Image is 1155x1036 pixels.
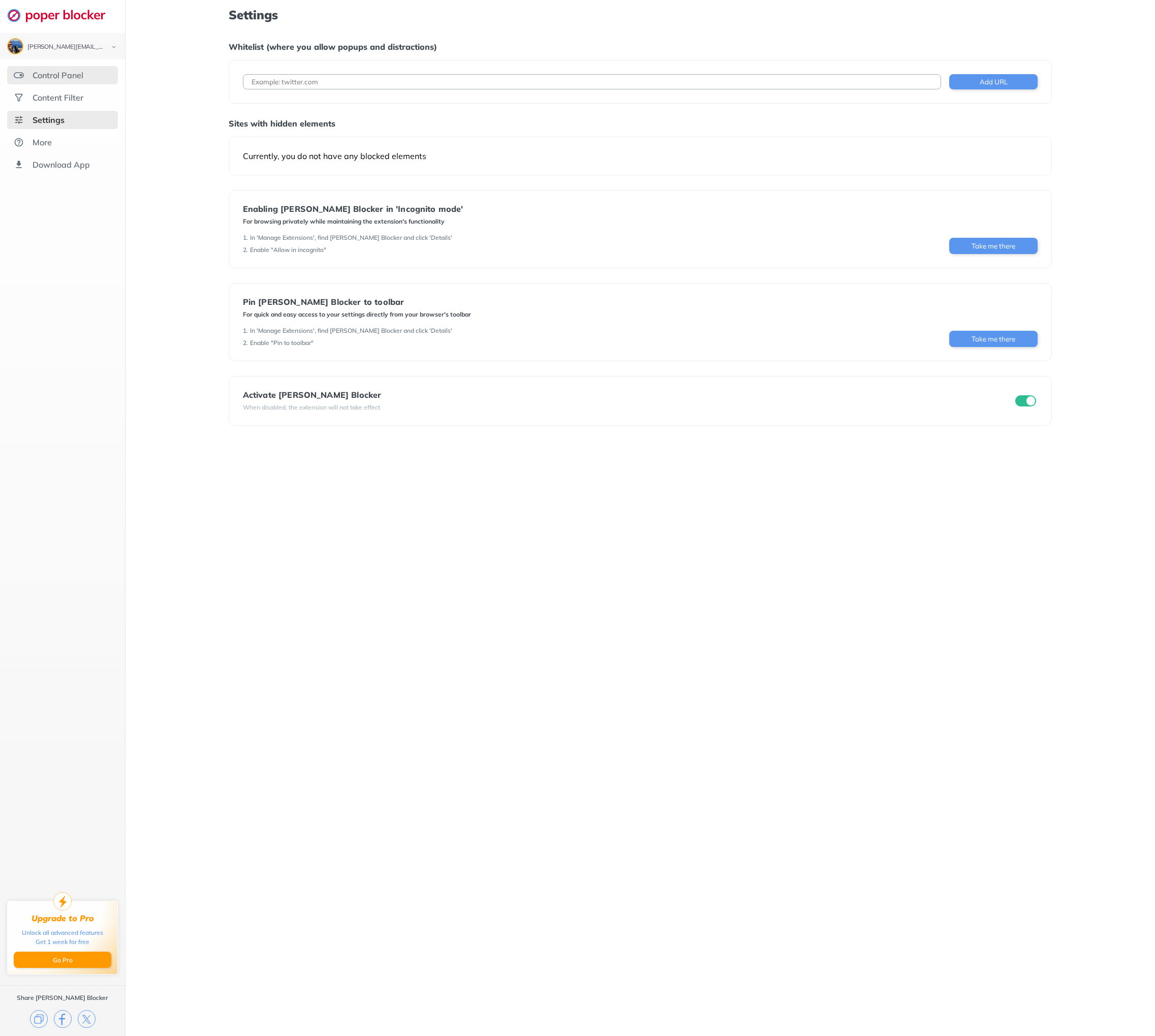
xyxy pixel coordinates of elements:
div: More [33,137,52,147]
img: features.svg [14,70,24,80]
div: Sites with hidden elements [229,118,1052,129]
img: about.svg [14,137,24,147]
div: Enabling [PERSON_NAME] Blocker in 'Incognito mode' [243,204,463,213]
div: Unlock all advanced features [22,928,103,937]
button: Take me there [949,238,1038,254]
img: settings-selected.svg [14,115,24,125]
img: copy.svg [30,1010,48,1028]
div: Currently, you do not have any blocked elements [243,151,1038,161]
button: Go Pro [14,952,111,968]
div: For browsing privately while maintaining the extension's functionality [243,217,463,226]
img: upgrade-to-pro.svg [53,892,72,911]
div: 2 . [243,246,248,254]
div: For quick and easy access to your settings directly from your browser's toolbar [243,310,471,319]
div: 1 . [243,327,248,335]
div: Content Filter [33,92,83,103]
div: Share [PERSON_NAME] Blocker [17,994,108,1002]
img: social.svg [14,92,24,103]
img: download-app.svg [14,160,24,170]
img: ACg8ocImyf1dPVBrzMJoiu98SfS6UsyzKbu2yRUcdYeYFdEJyniYHarC=s96-c [8,39,22,53]
div: In 'Manage Extensions', find [PERSON_NAME] Blocker and click 'Details' [250,327,452,335]
input: Example: twitter.com [243,74,942,89]
div: Pin [PERSON_NAME] Blocker to toolbar [243,297,471,306]
div: Enable "Pin to toolbar" [250,339,314,347]
div: Upgrade to Pro [32,914,94,923]
div: 1 . [243,234,248,242]
img: x.svg [78,1010,96,1028]
div: Activate [PERSON_NAME] Blocker [243,390,382,399]
img: chevron-bottom-black.svg [108,42,120,52]
div: Whitelist (where you allow popups and distractions) [229,42,1052,52]
div: Enable "Allow in incognito" [250,246,326,254]
button: Take me there [949,331,1038,347]
button: Add URL [949,74,1038,89]
div: jon.blomquist618@gmail.com [27,44,103,51]
div: Settings [33,115,65,125]
div: 2 . [243,339,248,347]
div: Download App [33,160,90,170]
img: logo-webpage.svg [7,8,116,22]
div: When disabled, the extension will not take effect [243,403,382,412]
div: Control Panel [33,70,83,80]
h1: Settings [229,8,1052,21]
img: facebook.svg [54,1010,72,1028]
div: In 'Manage Extensions', find [PERSON_NAME] Blocker and click 'Details' [250,234,452,242]
div: Get 1 week for free [36,937,89,947]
